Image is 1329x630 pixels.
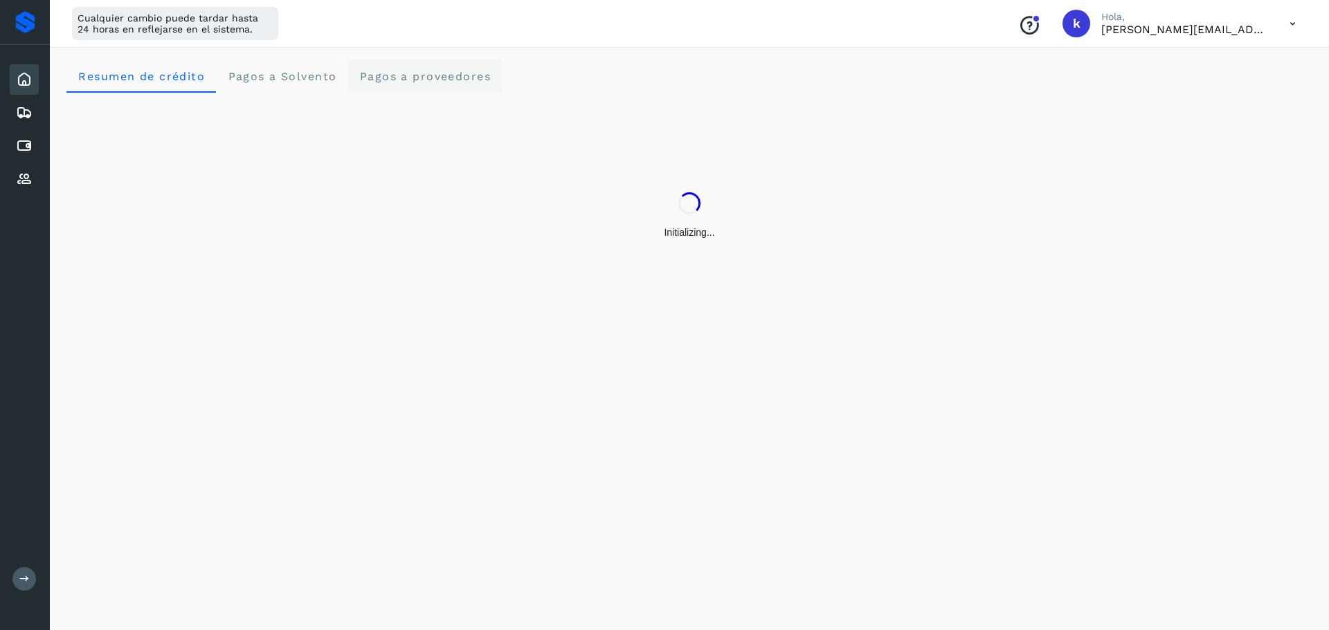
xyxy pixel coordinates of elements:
div: Embarques [10,98,39,128]
span: Pagos a Solvento [227,70,336,83]
p: karen.saucedo@53cargo.com [1101,23,1267,36]
div: Inicio [10,64,39,95]
div: Cuentas por pagar [10,131,39,161]
div: Cualquier cambio puede tardar hasta 24 horas en reflejarse en el sistema. [72,7,278,40]
span: Pagos a proveedores [359,70,491,83]
p: Hola, [1101,11,1267,23]
div: Proveedores [10,164,39,194]
span: Resumen de crédito [78,70,205,83]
